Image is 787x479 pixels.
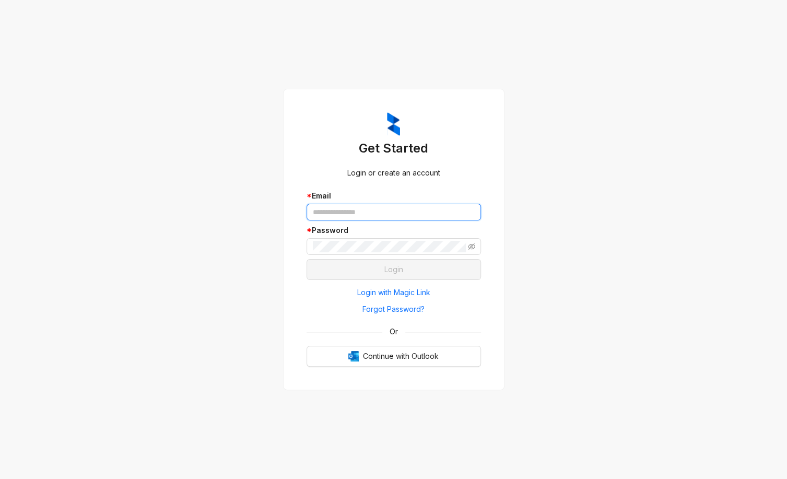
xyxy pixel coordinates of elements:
img: ZumaIcon [387,112,400,136]
div: Login or create an account [307,167,481,179]
span: Forgot Password? [362,303,425,315]
span: Or [382,326,405,337]
span: Continue with Outlook [363,351,439,362]
img: Outlook [348,351,359,361]
button: Forgot Password? [307,301,481,318]
div: Email [307,190,481,202]
h3: Get Started [307,140,481,157]
span: Login with Magic Link [357,287,430,298]
span: eye-invisible [468,243,475,250]
div: Password [307,225,481,236]
button: Login [307,259,481,280]
button: Login with Magic Link [307,284,481,301]
button: OutlookContinue with Outlook [307,346,481,367]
